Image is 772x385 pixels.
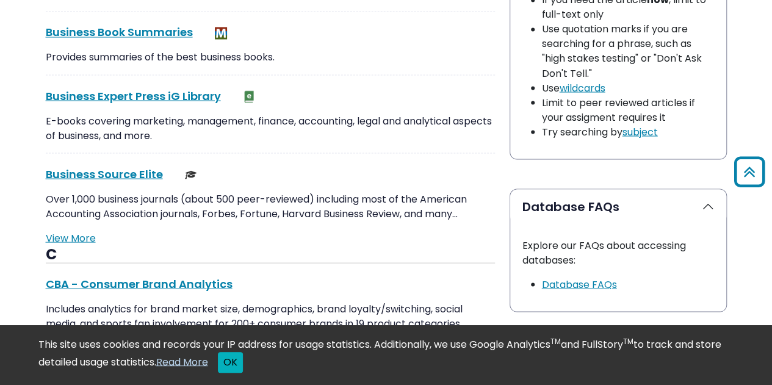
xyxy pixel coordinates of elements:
img: MeL (Michigan electronic Library) [215,27,227,39]
li: Try searching by [542,124,714,139]
a: subject [622,124,658,139]
img: e-Book [243,90,255,103]
a: Business Source Elite [46,166,163,181]
sup: TM [623,336,633,347]
a: Read More [156,354,208,369]
a: Link opens in new window [542,277,617,291]
a: CBA - Consumer Brand Analytics [46,276,233,291]
a: Business Book Summaries [46,24,193,40]
button: Close [218,352,243,373]
div: This site uses cookies and records your IP address for usage statistics. Additionally, we use Goo... [38,337,734,373]
sup: TM [550,336,561,347]
p: Over 1,000 business journals (about 500 peer-reviewed) including most of the American Accounting ... [46,192,495,221]
li: Limit to peer reviewed articles if your assigment requires it [542,95,714,124]
p: Provides summaries of the best business books. [46,50,495,65]
a: View More [46,231,96,245]
h3: C [46,245,495,264]
li: Use [542,81,714,95]
p: Explore our FAQs about accessing databases: [522,238,714,267]
a: Business Expert Press iG Library [46,88,221,103]
button: Database FAQs [510,189,726,223]
img: Scholarly or Peer Reviewed [185,168,197,181]
li: Use quotation marks if you are searching for a phrase, such as "high stakes testing" or "Don't As... [542,22,714,81]
p: E-books covering marketing, management, finance, accounting, legal and analytical aspects of busi... [46,113,495,143]
p: Includes analytics for brand market size, demographics, brand loyalty/switching, social media, an... [46,301,495,331]
a: wildcards [560,81,605,95]
a: Back to Top [730,162,769,182]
